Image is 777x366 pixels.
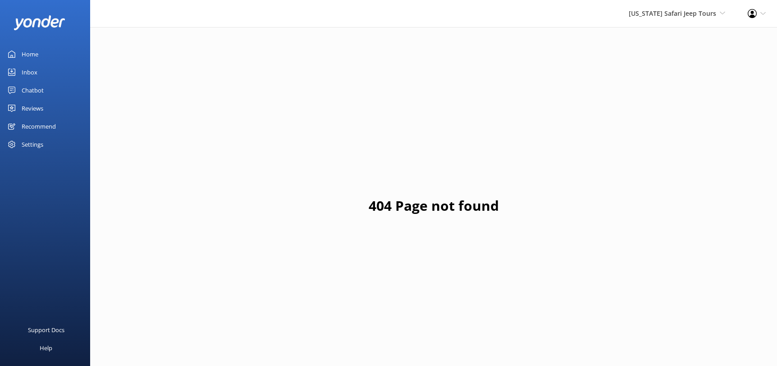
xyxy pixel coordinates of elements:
[14,15,65,30] img: yonder-white-logo.png
[629,9,716,18] span: [US_STATE] Safari Jeep Tours
[22,135,43,153] div: Settings
[28,321,64,339] div: Support Docs
[40,339,52,357] div: Help
[369,195,499,217] h1: 404 Page not found
[22,117,56,135] div: Recommend
[22,81,44,99] div: Chatbot
[22,63,37,81] div: Inbox
[22,45,38,63] div: Home
[22,99,43,117] div: Reviews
